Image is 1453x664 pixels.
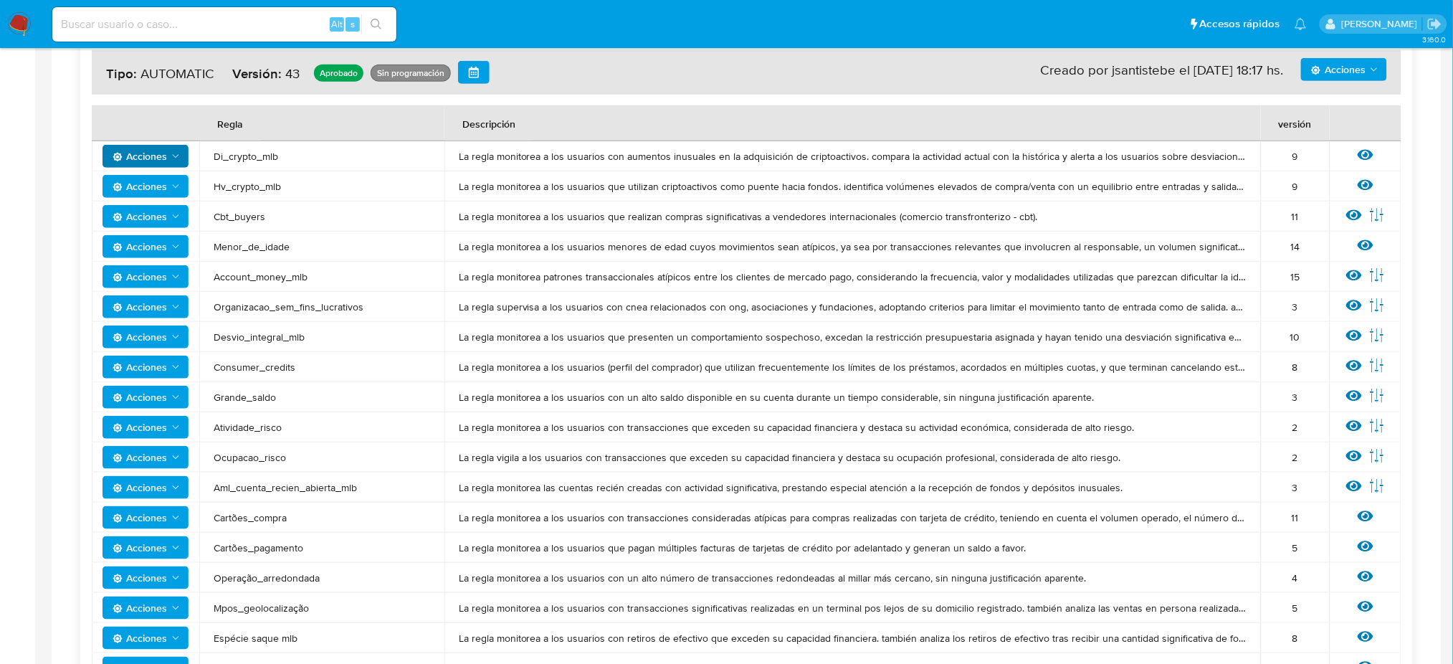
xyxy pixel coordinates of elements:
p: manuel.flocco@mercadolibre.com [1341,17,1422,31]
span: Accesos rápidos [1200,16,1280,32]
button: search-icon [361,14,391,34]
a: Salir [1427,16,1442,32]
span: s [351,17,355,31]
span: Alt [331,17,343,31]
a: Notificaciones [1295,18,1307,30]
span: 3.160.0 [1422,34,1446,45]
input: Buscar usuario o caso... [52,15,396,34]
